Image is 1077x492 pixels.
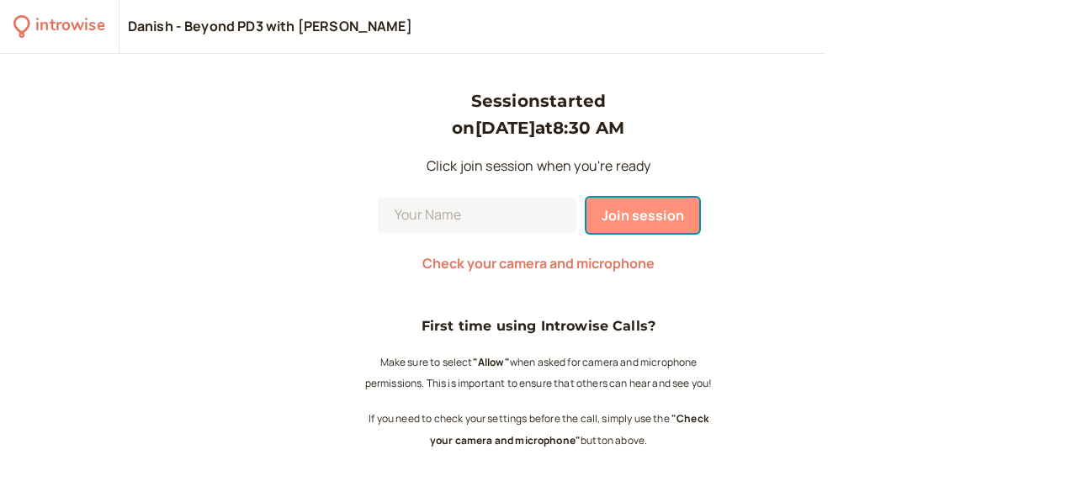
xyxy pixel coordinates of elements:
[365,355,713,391] small: Make sure to select when asked for camera and microphone permissions. This is important to ensure...
[430,411,708,447] b: "Check your camera and microphone"
[473,355,510,369] b: "Allow"
[586,198,699,233] button: Join session
[378,156,699,177] p: Click join session when you're ready
[362,315,715,337] h4: First time using Introwise Calls?
[422,256,655,271] button: Check your camera and microphone
[378,87,699,142] h3: Session started on [DATE] at 8:30 AM
[369,411,708,447] small: If you need to check your settings before the call, simply use the button above.
[128,18,412,36] div: Danish - Beyond PD3 with [PERSON_NAME]
[35,13,104,40] div: introwise
[422,254,655,272] span: Check your camera and microphone
[602,206,684,225] span: Join session
[378,198,576,233] input: Your Name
